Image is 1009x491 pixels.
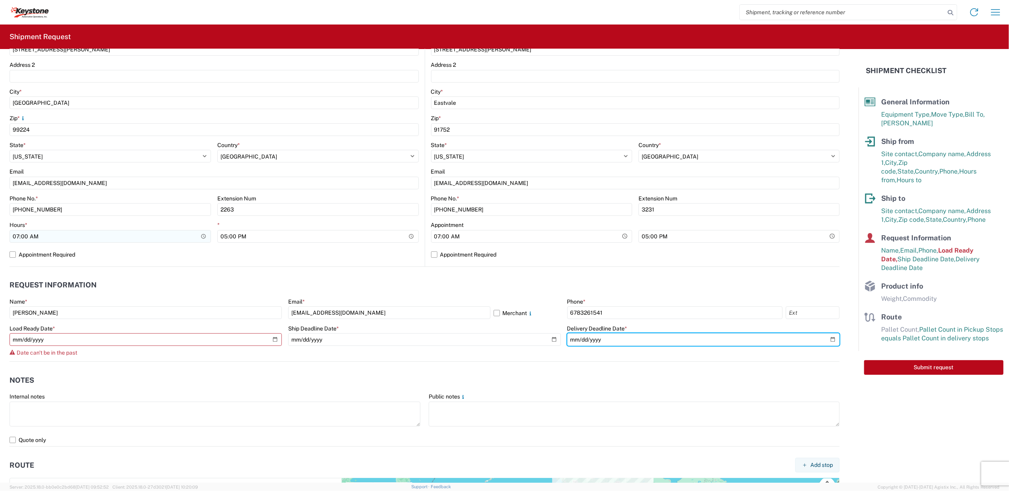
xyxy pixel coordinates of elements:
[897,255,956,263] span: Ship Deadline Date,
[864,360,1003,375] button: Submit request
[918,150,966,158] span: Company name,
[217,195,256,202] label: Extension Num
[881,207,918,215] span: Site contact,
[429,393,466,400] label: Public notes
[10,195,38,202] label: Phone No.
[939,168,959,175] span: Phone,
[965,111,985,118] span: Bill To,
[918,207,966,215] span: Company name,
[76,485,109,489] span: [DATE] 09:52:52
[885,216,898,223] span: City,
[881,194,905,202] span: Ship to
[881,282,923,290] span: Product info
[10,61,35,68] label: Address 2
[918,247,938,254] span: Phone,
[881,234,951,242] span: Request Information
[10,434,840,446] label: Quote only
[10,281,97,289] h2: Request Information
[897,168,915,175] span: State,
[567,325,627,332] label: Delivery Deadline Date
[431,484,451,489] a: Feedback
[897,176,922,184] span: Hours to
[217,142,240,149] label: Country
[10,88,22,95] label: City
[431,248,840,261] label: Appointment Required
[10,393,45,400] label: Internal notes
[431,142,447,149] label: State
[10,298,27,305] label: Name
[431,168,445,175] label: Email
[900,247,918,254] span: Email,
[10,485,109,489] span: Server: 2025.18.0-bb0e0c2bd68
[903,295,937,302] span: Commodity
[931,111,965,118] span: Move Type,
[881,111,931,118] span: Equipment Type,
[112,485,198,489] span: Client: 2025.18.0-27d3021
[898,216,925,223] span: Zip code,
[10,221,27,229] label: Hours
[881,150,918,158] span: Site contact,
[943,216,967,223] span: Country,
[967,216,986,223] span: Phone
[10,115,26,122] label: Zip
[881,119,933,127] span: [PERSON_NAME]
[10,376,34,384] h2: Notes
[878,483,999,491] span: Copyright © [DATE]-[DATE] Agistix Inc., All Rights Reserved
[881,295,903,302] span: Weight,
[795,458,840,472] button: Add stop
[866,66,946,76] h2: Shipment Checklist
[915,168,939,175] span: Country,
[10,248,419,261] label: Appointment Required
[925,216,943,223] span: State,
[494,306,561,319] label: Merchant
[10,168,24,175] label: Email
[431,221,464,229] label: Appointment
[17,349,77,356] span: Date can't be in the past
[288,325,339,332] label: Ship Deadline Date
[411,484,431,489] a: Support
[567,298,586,305] label: Phone
[638,142,661,149] label: Country
[740,5,945,20] input: Shipment, tracking or reference number
[881,326,1003,342] span: Pallet Count in Pickup Stops equals Pallet Count in delivery stops
[431,88,443,95] label: City
[786,306,840,319] input: Ext
[881,313,902,321] span: Route
[288,298,305,305] label: Email
[10,142,26,149] label: State
[638,195,677,202] label: Extension Num
[881,98,950,106] span: General Information
[885,159,898,166] span: City,
[431,115,441,122] label: Zip
[10,461,34,469] h2: Route
[881,137,914,145] span: Ship from
[810,461,833,469] span: Add stop
[166,485,198,489] span: [DATE] 10:20:09
[881,247,900,254] span: Name,
[431,61,456,68] label: Address 2
[881,326,919,333] span: Pallet Count,
[10,325,55,332] label: Load Ready Date
[10,32,71,42] h2: Shipment Request
[431,195,460,202] label: Phone No.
